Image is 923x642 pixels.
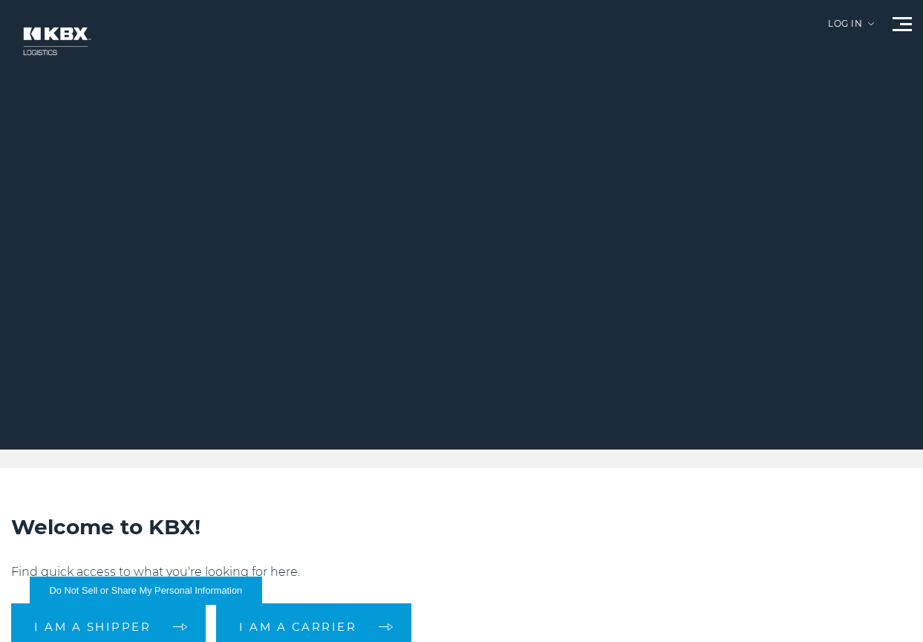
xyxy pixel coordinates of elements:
[828,19,874,39] div: Log in
[868,22,874,25] img: arrow
[11,513,912,541] h2: Welcome to KBX!
[30,577,262,605] button: Do Not Sell or Share My Personal Information
[849,571,923,642] iframe: Chat Widget
[11,15,100,68] img: kbx logo
[239,621,356,632] span: I am a carrier
[34,621,151,632] span: I am a shipper
[11,563,912,581] p: Find quick access to what you're looking for here.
